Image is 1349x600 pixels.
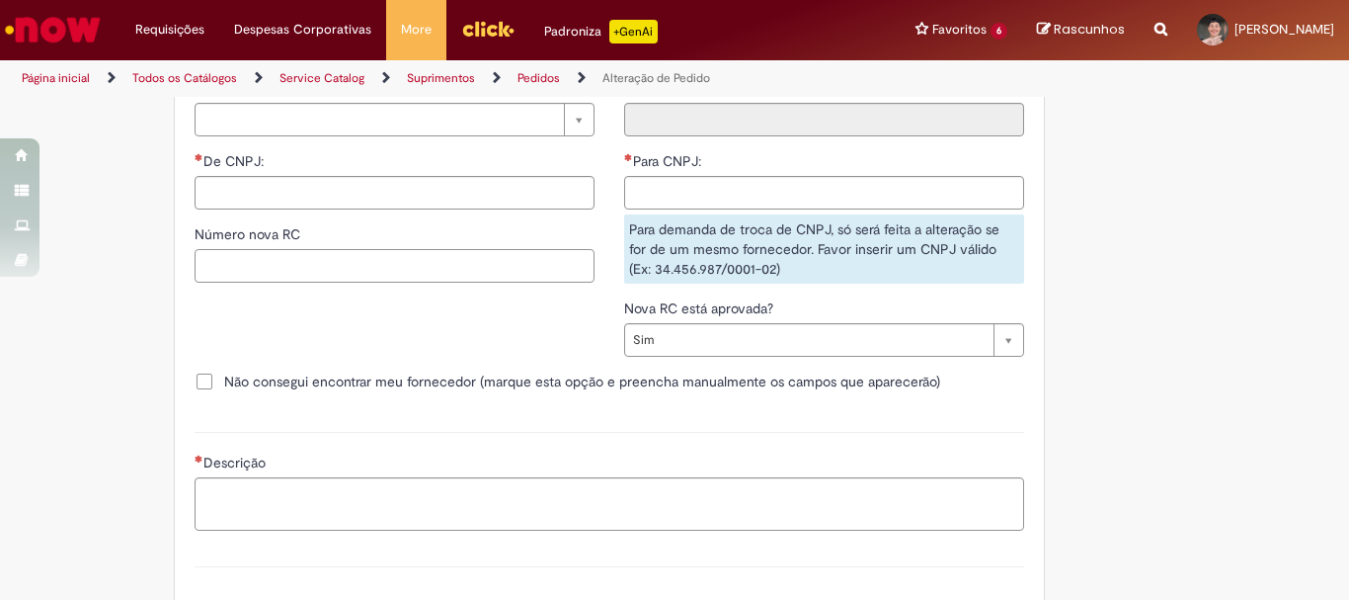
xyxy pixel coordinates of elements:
span: Necessários [624,153,633,161]
span: Requisições [135,20,204,40]
a: Service Catalog [279,70,364,86]
span: Sim [633,324,984,356]
p: +GenAi [609,20,658,43]
span: Nova RC está aprovada? [624,300,777,317]
input: Código SAP fornecedor [624,103,1024,136]
span: Não consegui encontrar meu fornecedor (marque esta opção e preencha manualmente os campos que apa... [224,372,940,391]
a: Limpar campo Nome do Fornecedor [195,103,595,136]
a: Página inicial [22,70,90,86]
a: Alteração de Pedido [602,70,710,86]
a: Rascunhos [1037,21,1125,40]
a: Pedidos [517,70,560,86]
textarea: Descrição [195,477,1024,531]
span: Número nova RC [195,225,304,243]
input: De CNPJ: [195,176,595,210]
input: Para CNPJ: [624,176,1024,210]
img: click_logo_yellow_360x200.png [461,14,515,43]
span: Necessários [195,153,203,161]
input: Número nova RC [195,249,595,283]
img: ServiceNow [2,10,104,49]
a: Todos os Catálogos [132,70,237,86]
div: Padroniza [544,20,658,43]
span: 6 [991,23,1007,40]
span: More [401,20,432,40]
div: Para demanda de troca de CNPJ, só será feita a alteração se for de um mesmo fornecedor. Favor ins... [624,214,1024,284]
span: Descrição [203,454,270,471]
span: Necessários [195,455,203,463]
span: Rascunhos [1054,20,1125,39]
span: Favoritos [932,20,987,40]
ul: Trilhas de página [15,60,885,97]
a: Suprimentos [407,70,475,86]
span: Despesas Corporativas [234,20,371,40]
span: Para CNPJ: [633,152,705,170]
span: De CNPJ: [203,152,268,170]
span: [PERSON_NAME] [1234,21,1334,38]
